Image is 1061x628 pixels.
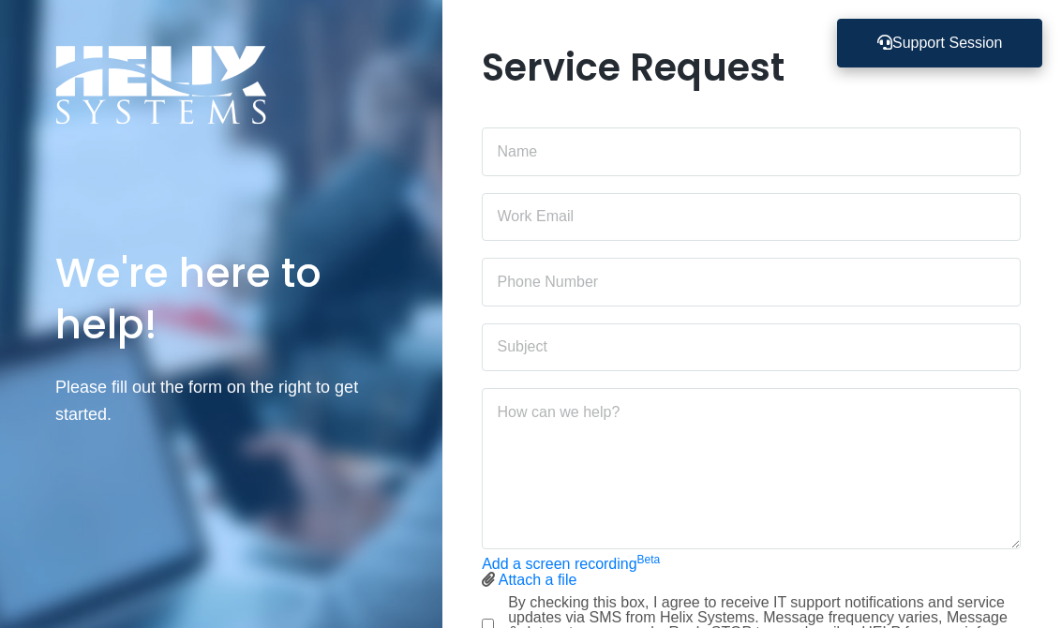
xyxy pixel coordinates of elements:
h1: Service Request [482,45,1021,90]
sup: Beta [637,553,661,566]
input: Subject [482,323,1021,372]
input: Work Email [482,193,1021,242]
a: Add a screen recordingBeta [482,556,660,572]
a: Attach a file [499,572,577,588]
input: Phone Number [482,258,1021,307]
button: Support Session [837,19,1042,67]
input: Name [482,127,1021,176]
h1: We're here to help! [55,247,387,351]
img: Logo [55,45,267,125]
p: Please fill out the form on the right to get started. [55,374,387,428]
